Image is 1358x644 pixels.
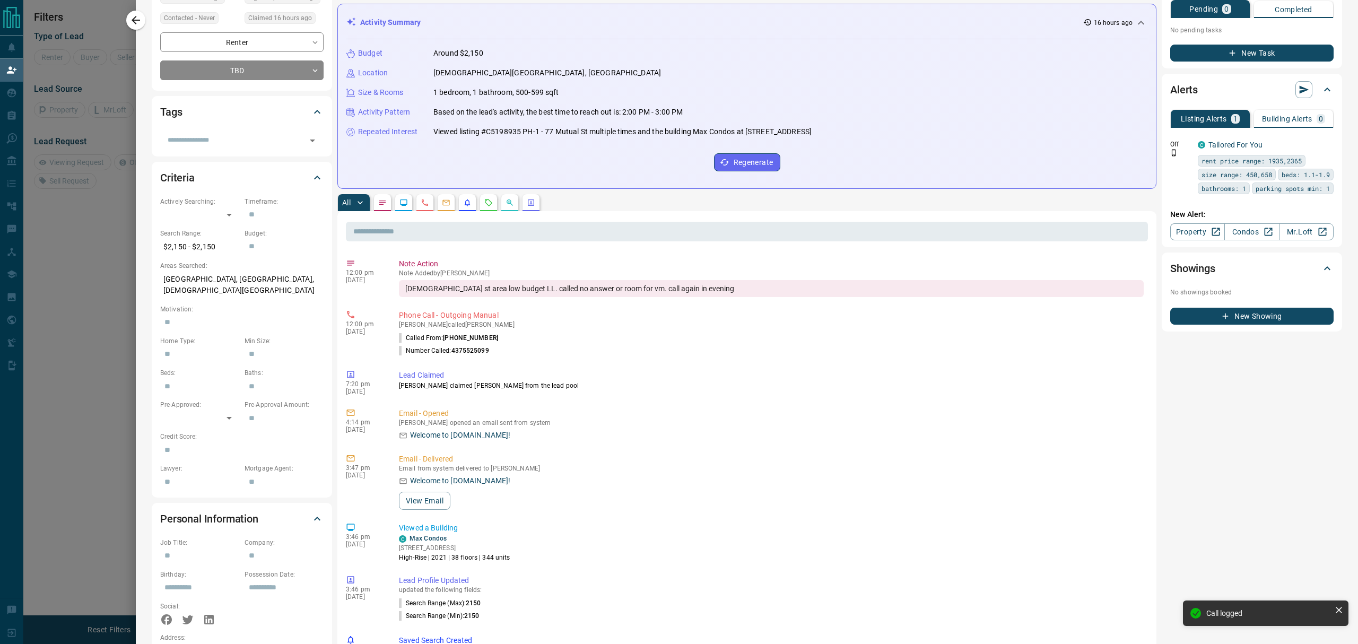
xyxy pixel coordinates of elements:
[1202,183,1246,194] span: bathrooms: 1
[346,426,383,433] p: [DATE]
[433,126,812,137] p: Viewed listing #C5198935 PH-1 - 77 Mutual St multiple times and the building Max Condos at [STREE...
[160,99,324,125] div: Tags
[1208,141,1263,149] a: Tailored For You
[1170,256,1334,281] div: Showings
[160,103,182,120] h2: Tags
[399,454,1144,465] p: Email - Delivered
[410,430,510,441] p: Welcome to [DOMAIN_NAME]!
[399,346,489,355] p: Number Called:
[160,165,324,190] div: Criteria
[160,336,239,346] p: Home Type:
[433,87,559,98] p: 1 bedroom, 1 bathroom, 500-599 sqft
[346,328,383,335] p: [DATE]
[245,229,324,238] p: Budget:
[1202,155,1302,166] span: rent price range: 1935,2365
[506,198,514,207] svg: Opportunities
[1094,18,1133,28] p: 16 hours ago
[399,269,1144,277] p: Note Added by [PERSON_NAME]
[160,602,239,611] p: Social:
[1170,140,1191,149] p: Off
[346,586,383,593] p: 3:46 pm
[410,475,510,486] p: Welcome to [DOMAIN_NAME]!
[160,432,324,441] p: Credit Score:
[399,553,510,562] p: High-Rise | 2021 | 38 floors | 344 units
[346,269,383,276] p: 12:00 pm
[1181,115,1227,123] p: Listing Alerts
[399,408,1144,419] p: Email - Opened
[442,198,450,207] svg: Emails
[160,304,324,314] p: Motivation:
[410,535,447,542] a: Max Condos
[399,381,1144,390] p: [PERSON_NAME] claimed [PERSON_NAME] from the lead pool
[245,570,324,579] p: Possession Date:
[342,199,351,206] p: All
[1189,5,1218,13] p: Pending
[346,13,1147,32] div: Activity Summary16 hours ago
[399,523,1144,534] p: Viewed a Building
[245,464,324,473] p: Mortgage Agent:
[1256,183,1330,194] span: parking spots min: 1
[360,17,421,28] p: Activity Summary
[358,107,410,118] p: Activity Pattern
[160,60,324,80] div: TBD
[160,464,239,473] p: Lawyer:
[164,13,215,23] span: Contacted - Never
[160,506,324,532] div: Personal Information
[160,538,239,547] p: Job Title:
[1170,308,1334,325] button: New Showing
[421,198,429,207] svg: Calls
[346,380,383,388] p: 7:20 pm
[714,153,780,171] button: Regenerate
[160,238,239,256] p: $2,150 - $2,150
[160,169,195,186] h2: Criteria
[358,87,404,98] p: Size & Rooms
[399,321,1144,328] p: [PERSON_NAME] called [PERSON_NAME]
[1202,169,1272,180] span: size range: 450,658
[305,133,320,148] button: Open
[433,107,683,118] p: Based on the lead's activity, the best time to reach out is: 2:00 PM - 3:00 PM
[433,67,661,79] p: [DEMOGRAPHIC_DATA][GEOGRAPHIC_DATA], [GEOGRAPHIC_DATA]
[346,320,383,328] p: 12:00 pm
[399,370,1144,381] p: Lead Claimed
[1170,149,1178,156] svg: Push Notification Only
[1170,260,1215,277] h2: Showings
[160,510,258,527] h2: Personal Information
[484,198,493,207] svg: Requests
[443,334,498,342] span: [PHONE_NUMBER]
[1319,115,1323,123] p: 0
[346,388,383,395] p: [DATE]
[160,229,239,238] p: Search Range:
[358,67,388,79] p: Location
[245,336,324,346] p: Min Size:
[1206,609,1330,617] div: Call logged
[1275,6,1312,13] p: Completed
[451,347,489,354] span: 4375525099
[160,261,324,271] p: Areas Searched:
[378,198,387,207] svg: Notes
[399,419,1144,427] p: [PERSON_NAME] opened an email sent from system
[1279,223,1334,240] a: Mr.Loft
[346,472,383,479] p: [DATE]
[466,599,481,607] span: 2150
[160,32,324,52] div: Renter
[346,276,383,284] p: [DATE]
[248,13,312,23] span: Claimed 16 hours ago
[399,611,480,621] p: Search Range (Min) :
[346,533,383,541] p: 3:46 pm
[245,400,324,410] p: Pre-Approval Amount:
[346,593,383,601] p: [DATE]
[399,492,450,510] button: View Email
[1198,141,1205,149] div: condos.ca
[399,333,498,343] p: Called From:
[1170,81,1198,98] h2: Alerts
[399,258,1144,269] p: Note Action
[1224,5,1229,13] p: 0
[160,570,239,579] p: Birthday:
[1233,115,1238,123] p: 1
[1170,209,1334,220] p: New Alert:
[160,368,239,378] p: Beds:
[160,633,324,642] p: Address:
[399,310,1144,321] p: Phone Call - Outgoing Manual
[346,541,383,548] p: [DATE]
[1282,169,1330,180] span: beds: 1.1-1.9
